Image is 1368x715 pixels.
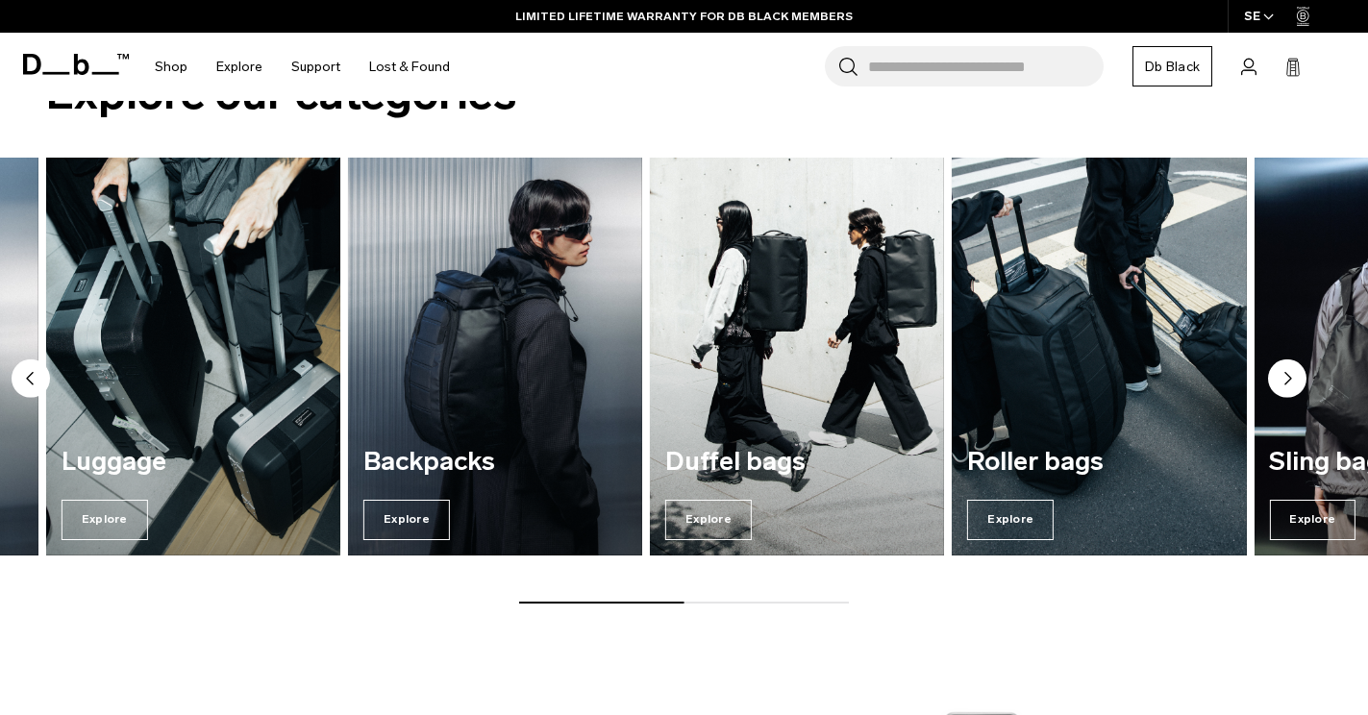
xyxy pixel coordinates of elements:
[348,158,642,555] a: Backpacks Explore
[363,500,450,540] span: Explore
[348,158,642,555] div: 3 / 7
[62,500,148,540] span: Explore
[1269,500,1356,540] span: Explore
[967,500,1054,540] span: Explore
[62,448,325,477] h3: Luggage
[967,448,1231,477] h3: Roller bags
[46,158,340,555] a: Luggage Explore
[363,448,627,477] h3: Backpacks
[12,359,50,402] button: Previous slide
[665,500,752,540] span: Explore
[369,33,450,101] a: Lost & Found
[291,33,340,101] a: Support
[140,33,464,101] nav: Main Navigation
[650,158,944,555] a: Duffel bags Explore
[952,158,1246,555] a: Roller bags Explore
[952,158,1246,555] div: 5 / 7
[650,158,944,555] div: 4 / 7
[515,8,853,25] a: LIMITED LIFETIME WARRANTY FOR DB BLACK MEMBERS
[46,158,340,555] div: 2 / 7
[1132,46,1212,86] a: Db Black
[665,448,929,477] h3: Duffel bags
[155,33,187,101] a: Shop
[216,33,262,101] a: Explore
[1268,359,1306,402] button: Next slide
